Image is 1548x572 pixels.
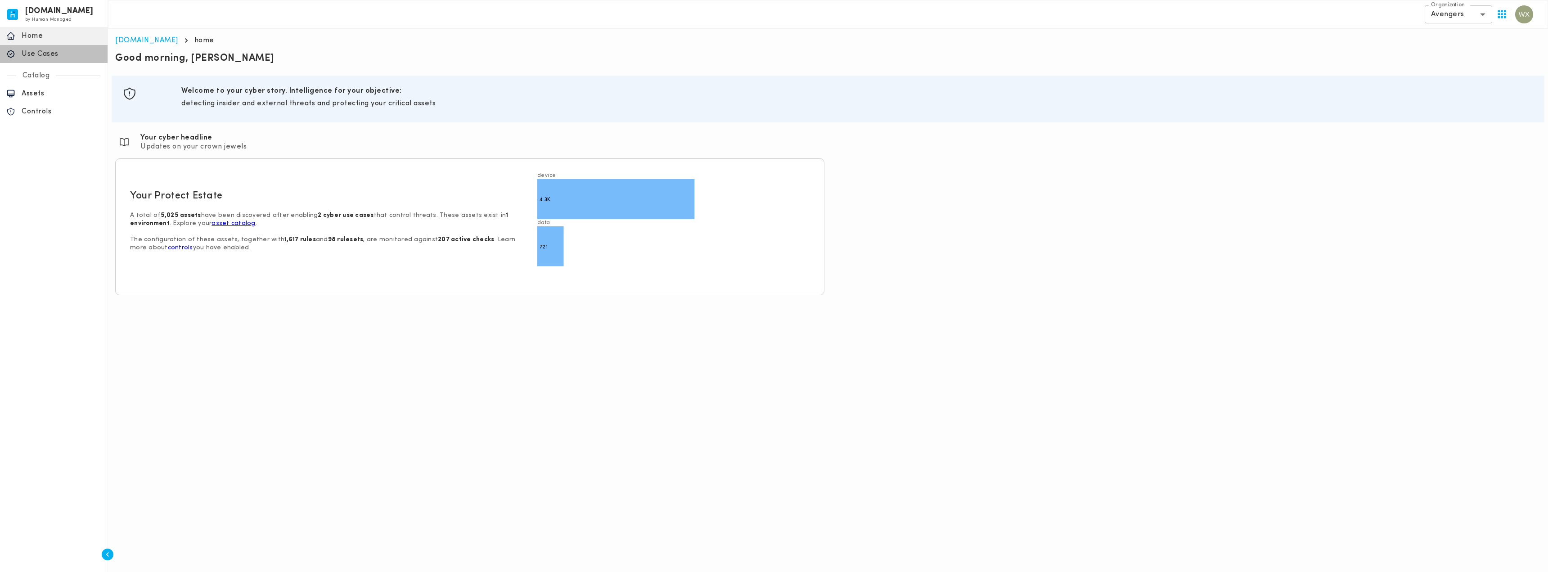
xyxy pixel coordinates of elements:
[181,99,1534,108] p: detecting insider and external threats and protecting your critical assets
[130,190,223,203] h5: Your Protect Estate
[161,212,201,219] strong: 5,025 assets
[1515,5,1533,23] img: Wei Xiong Lee
[22,50,101,59] p: Use Cases
[537,173,556,178] text: device
[22,107,101,116] p: Controls
[438,236,494,243] strong: 207 active checks
[211,220,255,227] a: asset catalog
[130,212,528,252] p: A total of have been discovered after enabling that control threats. These assets exist in . Expl...
[140,133,247,142] h6: Your cyber headline
[539,244,548,250] text: 721
[168,244,193,251] a: controls
[1431,1,1465,9] label: Organization
[115,52,1541,65] p: Good morning, [PERSON_NAME]
[539,198,550,203] text: 4.3K
[537,220,550,225] text: data
[7,9,18,20] img: invicta.io
[22,32,101,41] p: Home
[25,8,94,14] h6: [DOMAIN_NAME]
[140,142,247,151] p: Updates on your crown jewels
[194,36,214,45] p: home
[25,17,72,22] span: by Human Managed
[318,212,373,219] strong: 2 cyber use cases
[1425,5,1492,23] div: Avengers
[1512,2,1537,27] button: User
[115,36,1541,45] nav: breadcrumb
[16,71,56,80] p: Catalog
[181,86,1534,95] h6: Welcome to your cyber story. Intelligence for your objective:
[328,236,364,243] strong: 98 rulesets
[284,236,316,243] strong: 1,617 rules
[22,89,101,98] p: Assets
[115,37,178,44] a: [DOMAIN_NAME]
